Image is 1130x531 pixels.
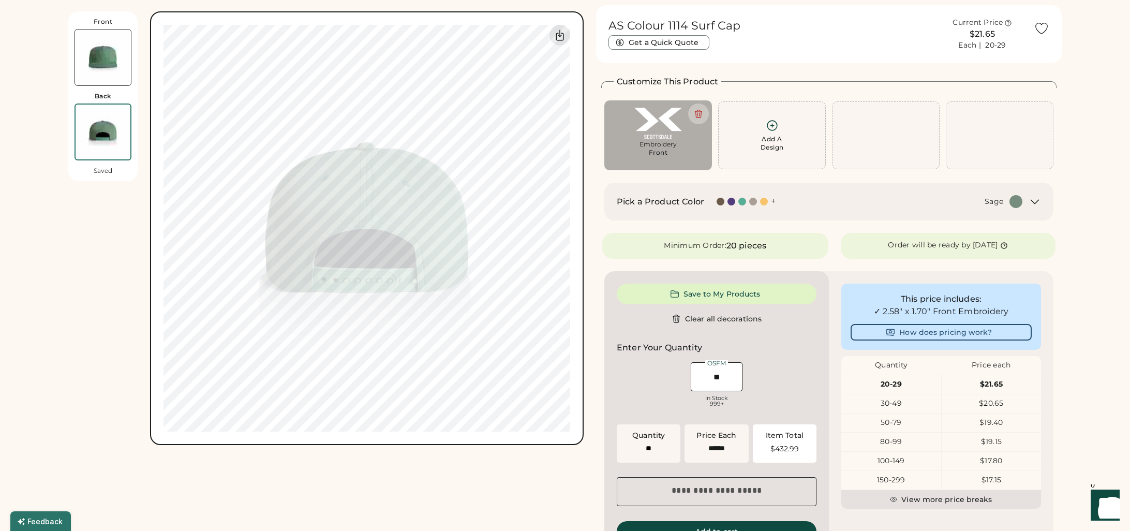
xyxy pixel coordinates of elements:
[766,431,804,441] div: Item Total
[851,305,1032,318] div: ✓ 2.58" x 1.70" Front Embroidery
[1081,484,1125,529] iframe: Front Chat
[942,379,1042,390] div: $21.65
[95,92,112,100] div: Back
[888,240,971,250] div: Order will be ready by
[958,40,1006,51] div: Each | 20-29
[617,196,704,208] h2: Pick a Product Color
[94,167,112,175] div: Saved
[759,445,810,452] div: $432.99
[851,293,1032,305] div: This price includes:
[942,418,1042,428] div: $19.40
[942,399,1042,409] div: $20.65
[841,475,941,485] div: 150-299
[94,18,113,26] div: Front
[705,360,728,366] div: OSFM
[841,437,941,447] div: 80-99
[942,437,1042,447] div: $19.15
[841,418,941,428] div: 50-79
[726,240,766,252] div: 20 pieces
[617,284,816,304] button: Save to My Products
[617,308,816,329] button: Clear all decorations
[691,395,742,407] div: In Stock 999+
[985,197,1003,207] div: Sage
[617,76,718,88] h2: Customize This Product
[973,240,998,250] div: [DATE]
[696,431,736,441] div: Price Each
[649,149,668,157] div: Front
[841,490,1041,509] button: View more price breaks
[688,104,709,124] button: Delete this decoration.
[664,241,726,251] div: Minimum Order:
[841,360,941,371] div: Quantity
[761,135,784,152] div: Add A Design
[612,108,705,139] img: Copy of Instagram Profile Picture.png
[942,456,1042,466] div: $17.80
[953,18,1003,28] div: Current Price
[841,456,941,466] div: 100-149
[851,324,1032,341] button: How does pricing work?
[937,28,1028,40] div: $21.65
[771,196,776,207] div: +
[549,25,570,46] div: Download Back Mockup
[75,30,131,85] img: AS Colour 1114 Sage Front Thumbnail
[76,105,130,159] img: AS Colour 1114 Sage Back Thumbnail
[608,35,709,50] button: Get a Quick Quote
[632,431,665,441] div: Quantity
[942,475,1042,485] div: $17.15
[612,140,705,149] div: Embroidery
[841,379,941,390] div: 20-29
[617,342,702,354] h2: Enter Your Quantity
[608,19,740,33] h1: AS Colour 1114 Surf Cap
[841,399,941,409] div: 30-49
[941,360,1041,371] div: Price each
